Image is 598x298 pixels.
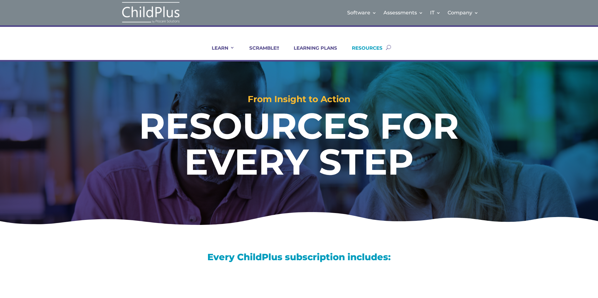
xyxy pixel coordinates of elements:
[30,95,568,107] h2: From Insight to Action
[286,45,337,60] a: LEARNING PLANS
[99,252,499,265] h3: Every ChildPlus subscription includes:
[84,108,514,183] h1: RESOURCES FOR EVERY STEP
[241,45,279,60] a: SCRAMBLE!!
[204,45,235,60] a: LEARN
[344,45,383,60] a: RESOURCES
